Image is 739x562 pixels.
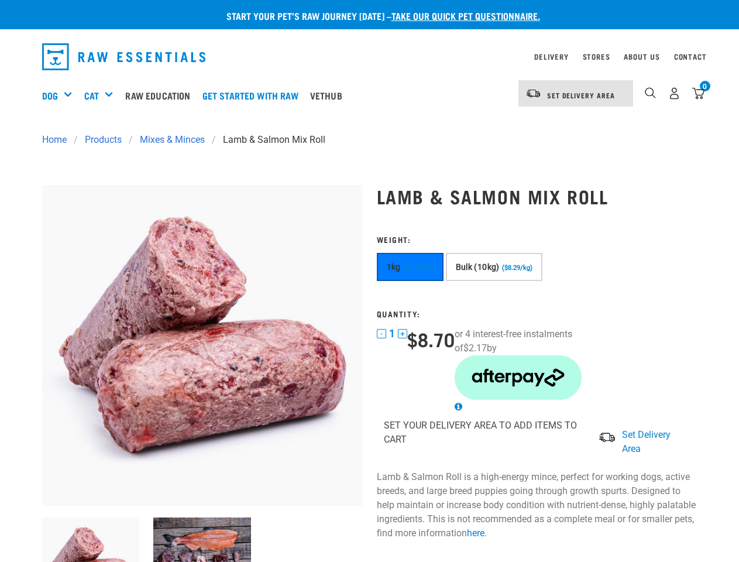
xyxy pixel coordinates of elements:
[534,54,568,59] a: Delivery
[42,43,206,70] img: Raw Essentials Logo
[384,419,598,447] p: SET YOUR DELIVERY AREA TO ADD ITEMS TO CART
[307,72,351,119] a: Vethub
[455,327,582,414] div: or 4 interest-free instalments of by
[377,235,582,244] h3: Weight:
[456,262,500,272] span: Bulk (10kg)
[377,186,697,207] h1: Lamb & Salmon Mix Roll
[547,93,615,97] span: Set Delivery Area
[455,355,582,400] img: Afterpay
[377,253,444,281] button: 1kg ($8.70/kg)
[622,429,671,454] span: Set Delivery Area
[42,133,74,147] a: Home
[33,39,707,75] nav: dropdown navigation
[700,81,710,91] div: 0
[122,72,199,119] a: Raw Education
[42,88,58,102] a: Dog
[78,133,129,147] a: Products
[407,328,455,349] div: $8.70
[463,342,487,354] span: $2.17
[583,54,610,59] a: Stores
[598,431,616,443] img: van-moving.png
[377,470,697,540] p: Lamb & Salmon Roll is a high-energy mince, perfect for working dogs, active breeds, and large bre...
[467,527,484,539] a: here
[668,87,680,100] img: user.png
[674,54,707,59] a: Contact
[692,87,704,100] img: home-icon@2x.png
[391,13,540,18] a: take our quick pet questionnaire.
[42,185,363,506] img: 1261 Lamb Salmon Roll 01
[84,88,99,102] a: Cat
[200,72,307,119] a: Get started with Raw
[389,327,395,340] span: 1
[377,309,582,318] h3: Quantity:
[502,264,532,272] span: ($8.29/kg)
[645,87,656,98] img: home-icon-1@2x.png
[446,253,542,281] button: Bulk (10kg) ($8.29/kg)
[624,54,659,59] a: About Us
[42,133,697,147] nav: breadcrumbs
[525,88,541,99] img: van-moving.png
[398,329,407,338] button: +
[403,264,434,272] span: ($8.70/kg)
[377,329,386,338] button: -
[133,133,212,147] a: Mixes & Minces
[387,262,401,272] span: 1kg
